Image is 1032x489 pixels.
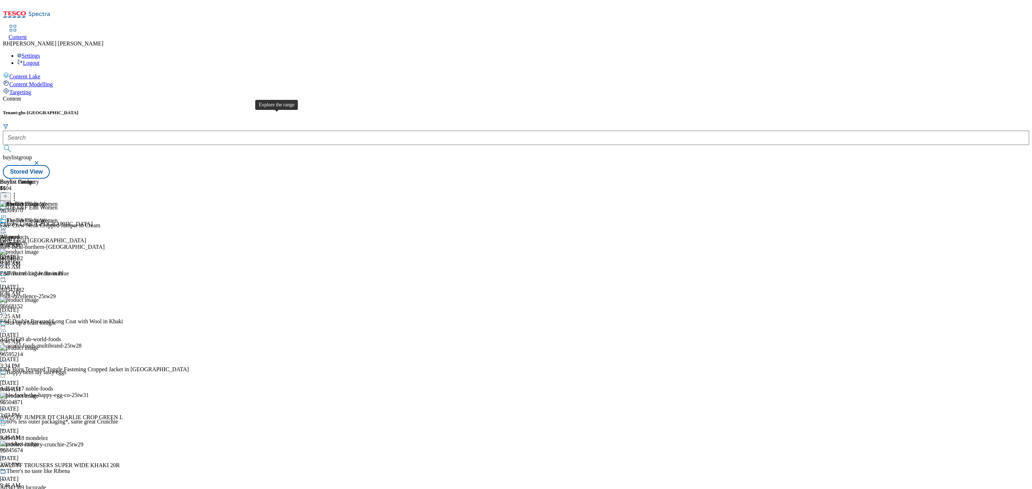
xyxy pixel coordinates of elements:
[3,40,11,47] span: RH
[3,110,1029,116] h5: Tenant:
[3,96,1029,102] div: Content
[3,72,1029,80] a: Content Lake
[3,154,32,160] span: buylistgroup
[19,110,78,115] span: ghs-[GEOGRAPHIC_DATA]
[17,53,40,59] a: Settings
[11,40,103,47] span: [PERSON_NAME] [PERSON_NAME]
[9,81,53,87] span: Content Modelling
[3,131,1029,145] input: Search
[3,80,1029,88] a: Content Modelling
[17,60,39,66] a: Logout
[3,165,50,179] button: Stored View
[9,89,31,95] span: Targeting
[9,25,27,40] a: Content
[3,124,9,129] svg: Search Filters
[9,34,27,40] span: Content
[3,88,1029,96] a: Targeting
[9,73,40,79] span: Content Lake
